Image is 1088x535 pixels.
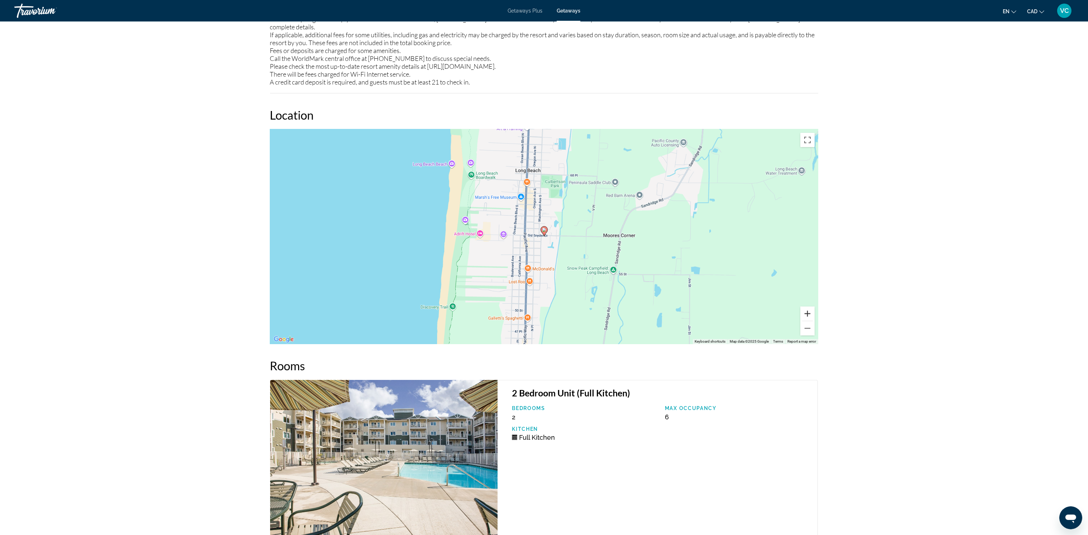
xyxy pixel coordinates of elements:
[557,8,580,14] a: Getaways
[1003,6,1016,16] button: Change language
[14,1,86,20] a: Travorium
[519,434,555,441] span: Full Kitchen
[665,405,811,411] p: Max Occupancy
[270,108,818,122] h2: Location
[1055,3,1074,18] button: User Menu
[1027,9,1037,14] span: CAD
[1059,506,1082,529] iframe: Button to launch messaging window
[787,339,816,343] a: Report a map error
[272,335,296,344] img: Google
[270,358,818,373] h2: Rooms
[512,413,516,421] span: 2
[800,307,815,321] button: Zoom in
[1003,9,1010,14] span: en
[512,426,658,432] p: Kitchen
[1060,7,1069,14] span: VC
[730,339,769,343] span: Map data ©2025 Google
[272,335,296,344] a: Open this area in Google Maps (opens a new window)
[512,387,810,398] h3: 2 Bedroom Unit (Full Kitchen)
[665,413,669,421] span: 6
[695,339,725,344] button: Keyboard shortcuts
[773,339,783,343] a: Terms (opens in new tab)
[508,8,542,14] a: Getaways Plus
[800,133,815,147] button: Toggle fullscreen view
[800,321,815,336] button: Zoom out
[512,405,658,411] p: Bedrooms
[1027,6,1044,16] button: Change currency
